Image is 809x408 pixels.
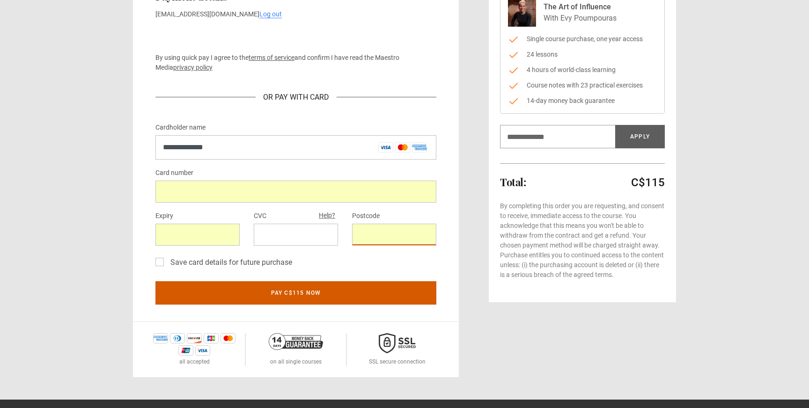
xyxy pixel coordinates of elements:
[153,333,168,343] img: amex
[155,168,193,179] label: Card number
[544,1,617,13] p: The Art of Influence
[249,54,294,61] a: terms of service
[187,333,202,343] img: discover
[631,175,665,190] p: C$115
[167,257,292,268] label: Save card details for future purchase
[259,10,282,18] a: Log out
[163,230,232,239] iframe: Secure expiration date input frame
[500,201,665,280] p: By completing this order you are requesting, and consent to receive, immediate access to the cour...
[155,122,206,133] label: Cardholder name
[155,53,436,73] p: By using quick pay I agree to the and confirm I have read the Maestro Media
[261,230,331,239] iframe: Secure CVC input frame
[508,34,657,44] li: Single course purchase, one year access
[508,96,657,106] li: 14-day money back guarantee
[615,125,665,148] button: Apply
[508,50,657,59] li: 24 lessons
[360,230,429,239] iframe: Secure postal code input frame
[269,333,323,350] img: 14-day-money-back-guarantee-42d24aedb5115c0ff13b.png
[178,345,193,356] img: unionpay
[173,64,213,71] a: privacy policy
[352,211,380,222] label: Postcode
[170,333,185,343] img: diners
[155,9,436,19] p: [EMAIL_ADDRESS][DOMAIN_NAME]
[316,210,338,222] button: Help?
[500,176,526,188] h2: Total:
[270,357,322,366] p: on all single courses
[369,357,426,366] p: SSL secure connection
[155,211,173,222] label: Expiry
[508,80,657,90] li: Course notes with 23 practical exercises
[155,27,436,45] iframe: Secure payment button frame
[204,333,219,343] img: jcb
[254,211,266,222] label: CVC
[256,92,337,103] div: Or Pay With Card
[195,345,210,356] img: visa
[155,281,436,305] button: Pay C$115 now
[508,65,657,75] li: 4 hours of world-class learning
[163,187,429,196] iframe: Secure card number input frame
[221,333,235,343] img: mastercard
[544,13,617,24] p: With Evy Poumpouras
[179,357,210,366] p: all accepted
